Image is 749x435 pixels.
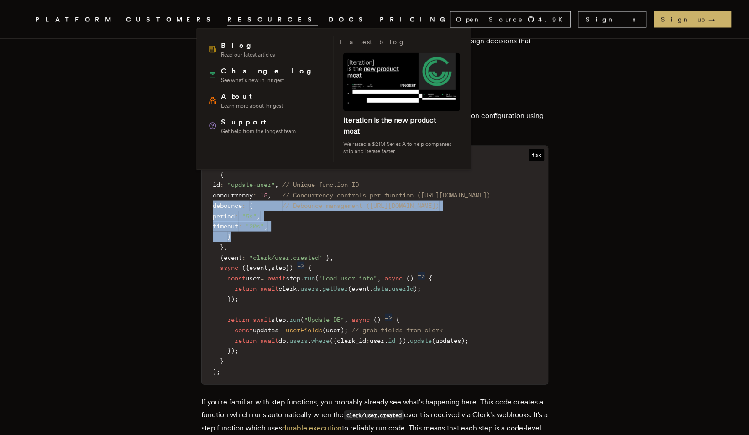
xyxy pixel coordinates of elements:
[406,337,410,344] span: .
[351,285,370,292] span: event
[297,285,300,292] span: .
[267,274,286,281] span: await
[271,264,286,271] span: step
[351,326,443,333] span: // grab fields from clerk
[344,326,348,333] span: ;
[461,337,465,344] span: )
[300,274,304,281] span: .
[373,285,388,292] span: data
[529,149,544,161] span: tsx
[380,14,450,25] a: PRICING
[213,202,242,209] span: debounce
[366,337,370,344] span: :
[249,264,267,271] span: event
[231,295,235,302] span: )
[253,316,271,323] span: await
[282,202,439,209] span: // Debounce management ([URL][DOMAIN_NAME])
[315,274,319,281] span: (
[289,264,293,271] span: )
[267,264,271,271] span: ,
[348,285,351,292] span: (
[264,222,267,229] span: ,
[286,337,289,344] span: .
[242,202,246,209] span: :
[286,316,289,323] span: .
[204,36,328,62] a: BlogRead our latest articles
[253,326,278,333] span: updates
[249,202,253,209] span: {
[221,77,318,84] span: See what's new in Inngest
[289,316,300,323] span: run
[340,36,405,47] h3: Latest blog
[227,295,231,302] span: }
[322,285,348,292] span: getUser
[253,191,257,198] span: :
[418,272,425,279] span: =>
[410,274,414,281] span: )
[227,347,231,354] span: }
[344,316,348,323] span: ,
[282,423,342,432] a: durable execution
[235,295,238,302] span: ;
[278,326,282,333] span: =
[373,316,377,323] span: (
[204,62,328,88] a: ChangelogSee what's new in Inngest
[300,316,304,323] span: (
[246,274,260,281] span: user
[308,337,311,344] span: .
[308,264,312,271] span: {
[326,254,330,261] span: }
[213,212,235,219] span: period
[221,128,296,135] span: Get help from the Inngest team
[235,337,257,344] span: return
[216,368,220,375] span: ;
[708,15,724,24] span: →
[260,191,267,198] span: 15
[35,14,115,25] button: PLATFORM
[330,337,333,344] span: (
[213,181,220,188] span: id
[221,40,275,51] span: Blog
[304,316,344,323] span: "Update DB"
[213,191,253,198] span: concurrency
[340,326,344,333] span: )
[221,66,318,77] span: Changelog
[221,51,275,58] span: Read our latest articles
[271,316,286,323] span: step
[246,264,249,271] span: {
[414,285,417,292] span: )
[220,243,224,250] span: }
[406,274,410,281] span: (
[465,337,468,344] span: ;
[333,337,337,344] span: {
[126,14,216,25] a: CUSTOMERS
[330,254,333,261] span: ,
[221,102,283,109] span: Learn more about Inngest
[351,316,370,323] span: async
[538,15,568,24] span: 4.9 K
[238,222,242,229] span: :
[227,181,275,188] span: "update-user"
[213,368,216,375] span: )
[282,181,359,188] span: // Unique function ID
[377,274,381,281] span: ,
[260,337,278,344] span: await
[275,181,278,188] span: ,
[410,337,432,344] span: update
[392,285,414,292] span: userId
[220,254,224,261] span: {
[319,285,322,292] span: .
[388,337,395,344] span: id
[370,337,384,344] span: user
[235,285,257,292] span: return
[227,14,318,25] span: RESOURCES
[235,212,238,219] span: :
[242,264,246,271] span: (
[224,254,242,261] span: event
[227,233,231,240] span: }
[227,316,249,323] span: return
[326,326,340,333] span: user
[235,347,238,354] span: ;
[297,261,304,269] span: =>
